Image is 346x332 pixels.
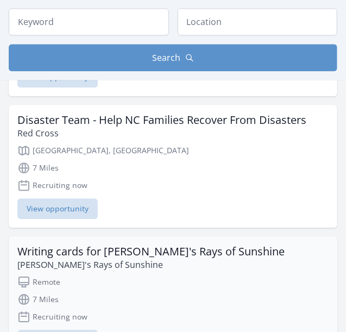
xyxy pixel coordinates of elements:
p: Remote [17,276,329,289]
button: Search [9,45,337,72]
h3: Disaster Team - Help NC Families Recover From Disasters [17,114,306,127]
p: Recruiting now [17,311,329,324]
span: View opportunity [17,199,98,220]
p: Recruiting now [17,179,329,192]
p: 7 Miles [17,293,329,306]
a: Disaster Team - Help NC Families Recover From Disasters Red Cross [GEOGRAPHIC_DATA], [GEOGRAPHIC_... [9,105,337,228]
p: 7 Miles [17,162,329,175]
p: [PERSON_NAME]'s Rays of Sunshine [17,259,285,272]
input: Keyword [9,9,169,36]
h3: Writing cards for [PERSON_NAME]'s Rays of Sunshine [17,246,285,259]
input: Location [178,9,338,36]
p: Red Cross [17,127,306,140]
span: Search [153,52,181,65]
p: [GEOGRAPHIC_DATA], [GEOGRAPHIC_DATA] [17,145,329,158]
